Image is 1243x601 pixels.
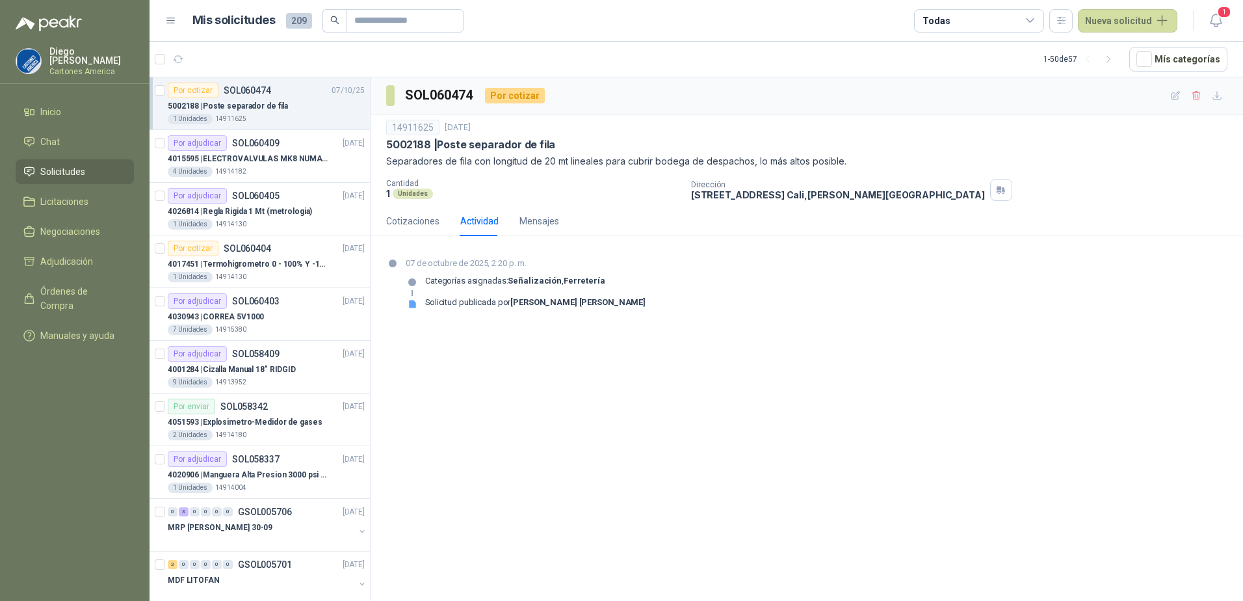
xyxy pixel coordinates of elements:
a: Inicio [16,100,134,124]
div: Por adjudicar [168,293,227,309]
a: Por adjudicarSOL060405[DATE] 4026814 |Regla Rigida 1 Mt (metrologia)1 Unidades14914130 [150,183,370,235]
button: Mís categorías [1129,47,1227,72]
p: 14914004 [215,483,246,493]
span: Adjudicación [40,254,93,269]
p: [DATE] [445,122,471,134]
div: 0 [190,507,200,516]
div: Por adjudicar [168,188,227,204]
div: Por cotizar [485,88,545,103]
span: 1 [1217,6,1231,18]
h3: SOL060474 [405,85,475,105]
div: 3 [168,560,177,569]
a: Por adjudicarSOL060409[DATE] 4015595 |ELECTROVALVULAS MK8 NUMATICS4 Unidades14914182 [150,130,370,183]
p: 4026814 | Regla Rigida 1 Mt (metrologia) [168,206,312,218]
p: 4001284 | Cizalla Manual 18" RIDGID [168,364,296,376]
a: Por adjudicarSOL058337[DATE] 4020906 |Manguera Alta Presion 3000 psi De 1-1/4"1 Unidades14914004 [150,446,370,499]
div: 0 [179,560,189,569]
p: [DATE] [343,295,365,308]
div: Por adjudicar [168,135,227,151]
p: SOL060474 [224,86,271,95]
span: Inicio [40,105,61,119]
p: 14915380 [215,325,246,335]
div: Por cotizar [168,241,218,256]
div: 0 [201,560,211,569]
strong: Ferretería [564,276,605,286]
p: SOL060405 [232,191,280,200]
div: 0 [223,507,233,516]
div: 1 Unidades [168,114,213,124]
a: 0 3 0 0 0 0 GSOL005706[DATE] MRP [PERSON_NAME] 30-09 [168,504,367,546]
div: 1 Unidades [168,219,213,230]
a: Por adjudicarSOL058409[DATE] 4001284 |Cizalla Manual 18" RIDGID9 Unidades14913952 [150,341,370,394]
p: [DATE] [343,401,365,413]
strong: Señalización [508,276,562,286]
button: Nueva solicitud [1078,9,1177,33]
a: Licitaciones [16,189,134,214]
p: 1 [386,188,390,199]
p: 4051593 | Explosimetro-Medidor de gases [168,416,322,429]
p: Diego [PERSON_NAME] [49,47,134,65]
a: 3 0 0 0 0 0 GSOL005701[DATE] MDF LITOFAN [168,557,367,598]
div: Unidades [393,189,433,199]
a: Manuales y ayuda [16,323,134,348]
a: Negociaciones [16,219,134,244]
div: 2 Unidades [168,430,213,440]
div: 1 - 50 de 57 [1043,49,1119,70]
div: 14911625 [386,120,439,135]
div: 0 [212,507,222,516]
p: SOL060409 [232,139,280,148]
p: [DATE] [343,453,365,466]
div: 0 [190,560,200,569]
p: Categorías asignadas: , [425,276,605,286]
p: 07 de octubre de 2025, 2:20 p. m. [406,257,646,270]
div: 1 Unidades [168,483,213,493]
a: Por adjudicarSOL060403[DATE] 4030943 |CORREA 5V10007 Unidades14915380 [150,288,370,341]
div: 3 [179,507,189,516]
img: Logo peakr [16,16,82,31]
div: Por enviar [168,399,215,414]
a: Por cotizarSOL060404[DATE] 4017451 |Termohigrometro 0 - 100% Y -10 - 50 ºs C1 Unidades14914130 [150,235,370,288]
p: SOL060404 [224,244,271,253]
p: Cantidad [386,179,681,188]
img: Company Logo [16,49,41,73]
h1: Mis solicitudes [192,11,276,30]
span: Órdenes de Compra [40,284,122,313]
a: Solicitudes [16,159,134,184]
div: Por adjudicar [168,346,227,362]
div: Solicitud publicada por [425,297,646,308]
p: [DATE] [343,348,365,360]
p: GSOL005706 [238,507,292,516]
div: Por cotizar [168,83,218,98]
div: Mensajes [519,214,559,228]
p: [DATE] [343,243,365,255]
span: Chat [40,135,60,149]
div: 0 [223,560,233,569]
p: 14914182 [215,167,246,177]
p: 14914180 [215,430,246,440]
p: 14911625 [215,114,246,124]
p: SOL058409 [232,349,280,358]
p: 4017451 | Termohigrometro 0 - 100% Y -10 - 50 ºs C [168,258,330,271]
p: MRP [PERSON_NAME] 30-09 [168,522,272,534]
p: [DATE] [343,506,365,518]
p: Separadores de fila con longitud de 20 mt lineales para cubrir bodega de despachos, lo más altos ... [386,154,1227,168]
div: Cotizaciones [386,214,439,228]
p: GSOL005701 [238,560,292,569]
span: Solicitudes [40,165,85,179]
p: 14913952 [215,377,246,388]
span: Negociaciones [40,224,100,239]
p: Dirección [691,180,985,189]
div: 0 [168,507,177,516]
div: Por adjudicar [168,451,227,467]
p: SOL060403 [232,297,280,306]
span: Manuales y ayuda [40,328,114,343]
p: 5002188 | Poste separador de fila [168,100,288,113]
strong: [PERSON_NAME] [PERSON_NAME] [510,297,646,307]
a: Chat [16,129,134,154]
span: 209 [286,13,312,29]
span: Licitaciones [40,194,88,209]
div: 4 Unidades [168,167,213,177]
div: 0 [212,560,222,569]
a: Órdenes de Compra [16,279,134,318]
p: [DATE] [343,559,365,571]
